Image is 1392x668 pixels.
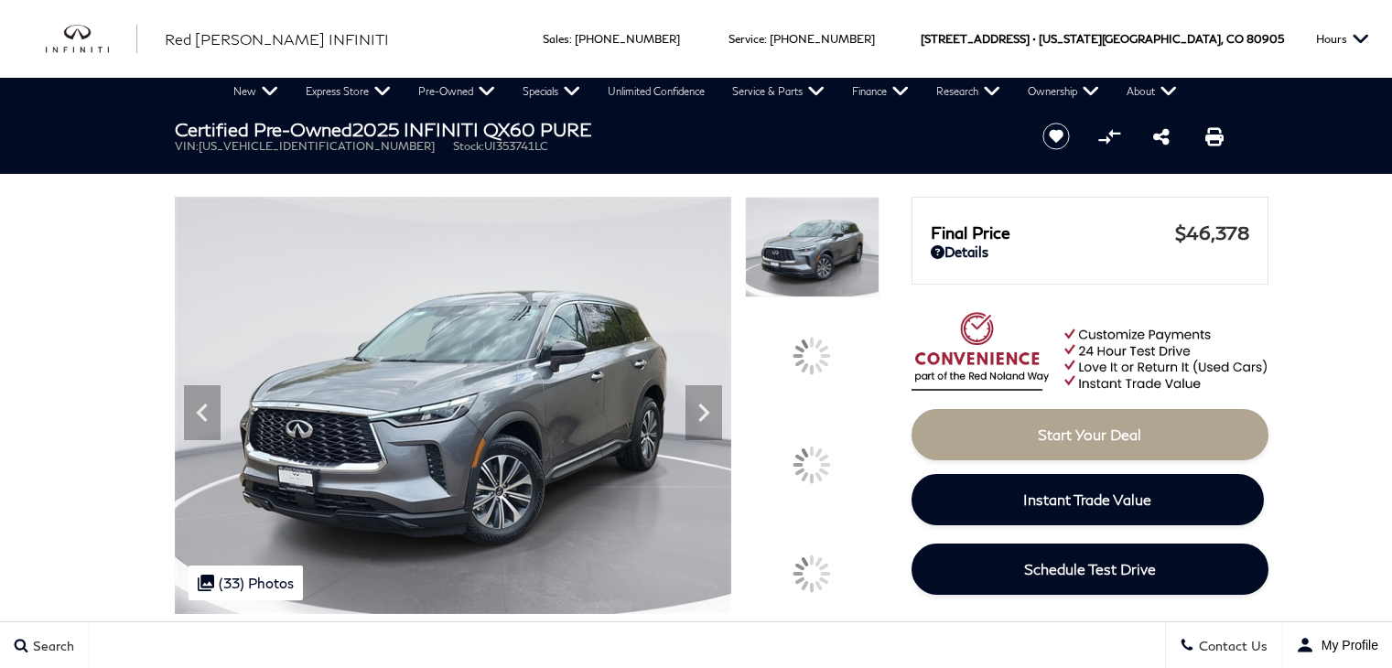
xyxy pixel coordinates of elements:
span: Instant Trade Value [1023,490,1151,508]
span: Service [728,32,764,46]
span: : [764,32,767,46]
a: Schedule Test Drive [912,544,1268,595]
span: Contact Us [1194,638,1268,653]
div: (33) Photos [189,566,303,600]
a: New [220,78,292,105]
span: UI353741LC [484,139,548,153]
a: Final Price $46,378 [931,221,1249,243]
img: INFINITI [46,25,137,54]
span: [US_VEHICLE_IDENTIFICATION_NUMBER] [199,139,435,153]
span: Stock: [453,139,484,153]
span: Final Price [931,222,1175,242]
img: Certified Used 2025 Graphite Shadow INFINITI PURE image 1 [745,197,879,297]
nav: Main Navigation [220,78,1191,105]
a: Ownership [1014,78,1113,105]
a: Unlimited Confidence [594,78,718,105]
a: [PHONE_NUMBER] [575,32,680,46]
span: VIN: [175,139,199,153]
span: : [569,32,572,46]
button: Save vehicle [1036,122,1076,151]
a: [STREET_ADDRESS] • [US_STATE][GEOGRAPHIC_DATA], CO 80905 [921,32,1284,46]
span: Search [28,638,74,653]
a: Express Store [292,78,405,105]
h1: 2025 INFINITI QX60 PURE [175,119,1012,139]
a: About [1113,78,1191,105]
a: Pre-Owned [405,78,509,105]
a: Red [PERSON_NAME] INFINITI [165,28,389,50]
a: Share this Certified Pre-Owned 2025 INFINITI QX60 PURE [1153,125,1170,147]
a: [PHONE_NUMBER] [770,32,875,46]
a: Research [923,78,1014,105]
span: My Profile [1314,638,1378,652]
a: Start Your Deal [912,409,1268,460]
a: Print this Certified Pre-Owned 2025 INFINITI QX60 PURE [1205,125,1224,147]
span: Schedule Test Drive [1024,560,1156,577]
a: Details [931,243,1249,260]
button: user-profile-menu [1282,622,1392,668]
span: $46,378 [1175,221,1249,243]
img: Certified Used 2025 Graphite Shadow INFINITI PURE image 1 [175,197,732,614]
a: Instant Trade Value [912,474,1264,525]
span: Start Your Deal [1038,426,1141,443]
a: infiniti [46,25,137,54]
a: Finance [838,78,923,105]
span: Red [PERSON_NAME] INFINITI [165,30,389,48]
a: Specials [509,78,594,105]
a: Service & Parts [718,78,838,105]
strong: Certified Pre-Owned [175,118,352,140]
span: Sales [543,32,569,46]
button: Compare vehicle [1095,123,1123,150]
